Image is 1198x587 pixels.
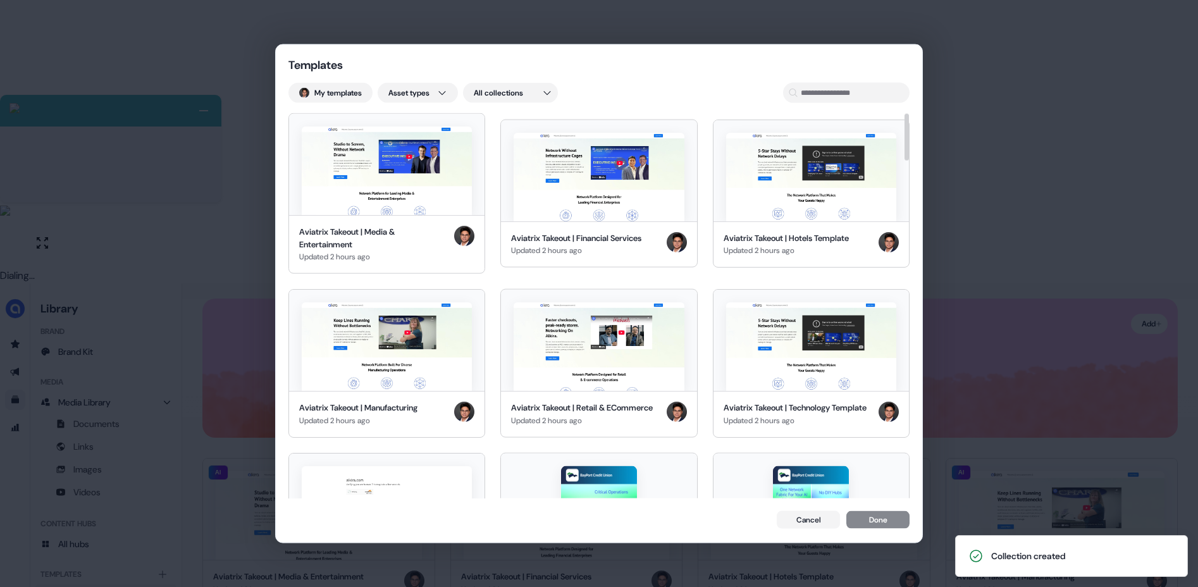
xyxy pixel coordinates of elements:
div: Updated 2 hours ago [299,250,449,263]
img: Hugh [667,232,687,252]
span: All collections [474,87,523,99]
button: Asset types [378,83,458,103]
img: Hugh [879,402,899,422]
button: Aviatrix Takeout | Media & EntertainmentAviatrix Takeout | Media & EntertainmentUpdated 2 hours a... [288,113,485,274]
img: Hugh [879,232,899,252]
button: Aviatrix Takeout | ManufacturingAviatrix Takeout | ManufacturingUpdated 2 hours agoHugh [288,289,485,438]
button: My templates [288,83,373,103]
img: Aviatrix Takeout | Technology Template [726,302,896,391]
img: Aviatrix Takeout | Manufacturing [302,302,472,391]
div: Aviatrix Takeout | Financial Services [511,232,641,244]
button: Aviatrix Takeout | Technology TemplateAviatrix Takeout | Technology TemplateUpdated 2 hours agoHugh [713,289,910,438]
img: New template [302,466,472,554]
div: Aviatrix Takeout | Manufacturing [299,402,417,414]
button: Aviatrix Takeout | Hotels TemplateAviatrix Takeout | Hotels TemplateUpdated 2 hours agoHugh [713,113,910,274]
div: Updated 2 hours ago [299,414,417,426]
div: Updated 2 hours ago [511,414,653,426]
div: Collection created [991,550,1066,562]
div: Updated 2 hours ago [724,244,849,257]
button: Aviatrix Takeout | Financial ServicesAviatrix Takeout | Financial ServicesUpdated 2 hours agoHugh [500,113,697,274]
div: Aviatrix Takeout | Hotels Template [724,232,849,244]
img: Aviatrix Takeout | Media & Entertainment [302,127,472,215]
button: Aviatrix Takeout | Retail & ECommerceAviatrix Takeout | Retail & ECommerceUpdated 2 hours agoHugh [500,289,697,438]
img: Aviatrix Takeout | Financial Services [514,132,684,221]
div: Updated 2 hours ago [724,414,867,426]
img: Hugh [667,402,687,422]
img: Aviatrix Takeout | Retail & ECommerce [514,302,684,391]
div: Templates [288,58,415,73]
img: Hugh [299,88,309,98]
img: Aviatrix Takeout | Hotels | 3D Ad 5 [561,466,637,541]
img: Hugh [454,402,474,422]
div: Updated 2 hours ago [511,244,641,257]
button: All collections [463,83,558,103]
div: Aviatrix Takeout | Retail & ECommerce [511,402,653,414]
img: Aviatrix Takeout | Technology | Ad 5 [773,466,849,541]
img: Aviatrix Takeout | Hotels Template [726,132,896,221]
div: Aviatrix Takeout | Technology Template [724,402,867,414]
div: Aviatrix Takeout | Media & Entertainment [299,226,449,250]
img: Hugh [454,226,474,246]
button: Cancel [777,510,840,528]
